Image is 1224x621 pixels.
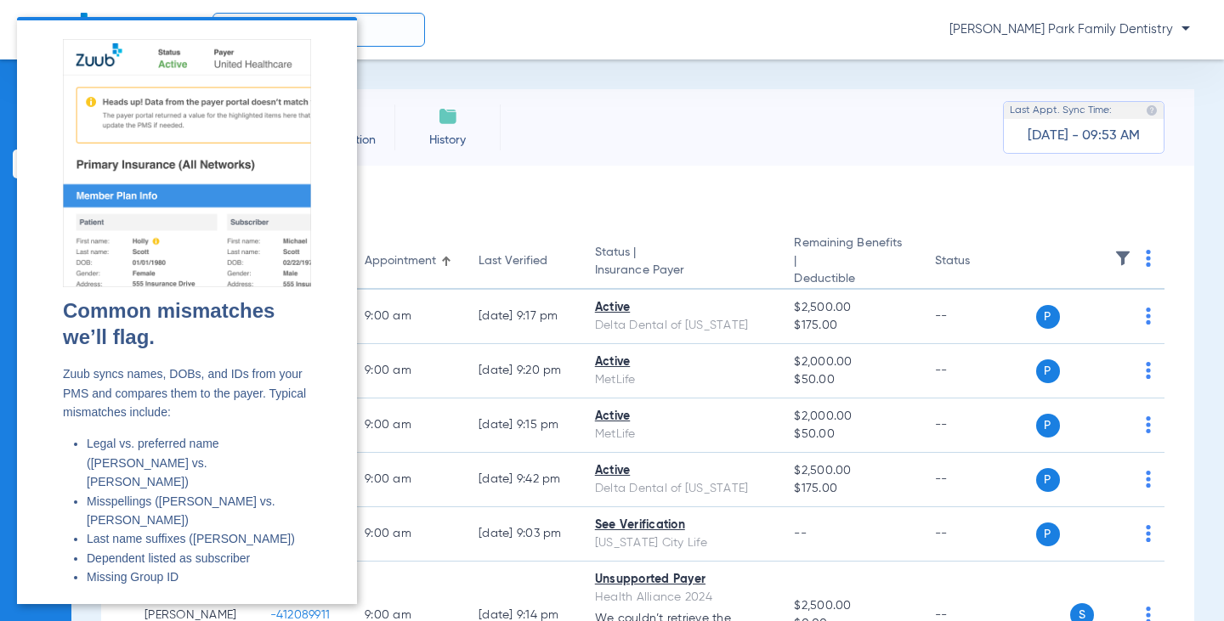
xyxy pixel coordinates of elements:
[465,453,581,507] td: [DATE] 9:42 PM
[70,532,294,550] li: Dependent listed as subscriber
[595,262,768,279] span: Insurance Payer
[595,571,768,589] div: Unsupported Payer
[34,13,93,42] img: Zuub Logo
[1146,104,1158,116] img: last sync help info
[595,371,768,389] div: MetLife
[595,517,768,534] div: See Verification
[794,597,907,615] span: $2,500.00
[921,453,1036,507] td: --
[351,453,465,507] td: 9:00 AM
[70,475,294,513] li: Misspellings ([PERSON_NAME] vs. [PERSON_NAME])
[70,417,294,474] li: Legal vs. preferred name ([PERSON_NAME] vs. [PERSON_NAME])
[465,344,581,398] td: [DATE] 9:20 PM
[70,512,294,531] li: Last name suffixes ([PERSON_NAME])
[365,252,436,270] div: Appointment
[595,299,768,317] div: Active
[921,344,1036,398] td: --
[351,344,465,398] td: 9:00 AM
[1036,359,1060,383] span: P
[1036,522,1060,546] span: P
[212,13,425,47] input: Search for patients
[595,408,768,426] div: Active
[794,371,907,389] span: $50.00
[465,398,581,453] td: [DATE] 9:15 PM
[479,252,568,270] div: Last Verified
[921,234,1036,290] th: Status
[351,507,465,562] td: 9:00 AM
[351,290,465,344] td: 9:00 AM
[1036,305,1060,329] span: P
[70,550,294,569] li: Missing Group ID
[1010,102,1112,119] span: Last Appt. Sync Time:
[270,609,331,621] span: -412089911
[794,408,907,426] span: $2,000.00
[365,252,451,270] div: Appointment
[1146,362,1151,379] img: group-dot-blue.svg
[595,480,768,498] div: Delta Dental of [US_STATE]
[794,528,807,539] span: --
[794,299,907,317] span: $2,500.00
[1146,525,1151,542] img: group-dot-blue.svg
[438,106,458,127] img: History
[595,589,768,607] div: Health Alliance 2024
[794,426,907,443] span: $50.00
[1146,471,1151,488] img: group-dot-blue.svg
[465,290,581,344] td: [DATE] 9:17 PM
[595,353,768,371] div: Active
[794,353,907,371] span: $2,000.00
[1114,250,1131,267] img: filter.svg
[1146,250,1151,267] img: group-dot-blue.svg
[407,132,488,149] span: History
[1146,416,1151,433] img: group-dot-blue.svg
[581,234,781,290] th: Status |
[949,21,1190,38] span: [PERSON_NAME] Park Family Dentistry
[780,234,921,290] th: Remaining Benefits |
[595,534,768,552] div: [US_STATE] City Life
[479,252,547,270] div: Last Verified
[46,280,294,333] h2: Common mismatches we’ll flag.
[794,317,907,335] span: $175.00
[1028,127,1140,144] span: [DATE] - 09:53 AM
[1036,414,1060,438] span: P
[921,398,1036,453] td: --
[1146,308,1151,325] img: group-dot-blue.svg
[46,347,294,404] p: Zuub syncs names, DOBs, and IDs from your PMS and compares them to the payer. Typical mismatches ...
[1036,468,1060,492] span: P
[794,270,907,288] span: Deductible
[921,290,1036,344] td: --
[794,480,907,498] span: $175.00
[921,507,1036,562] td: --
[595,317,768,335] div: Delta Dental of [US_STATE]
[595,462,768,480] div: Active
[794,462,907,480] span: $2,500.00
[351,398,465,453] td: 9:00 AM
[595,426,768,443] div: MetLife
[465,507,581,562] td: [DATE] 9:03 PM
